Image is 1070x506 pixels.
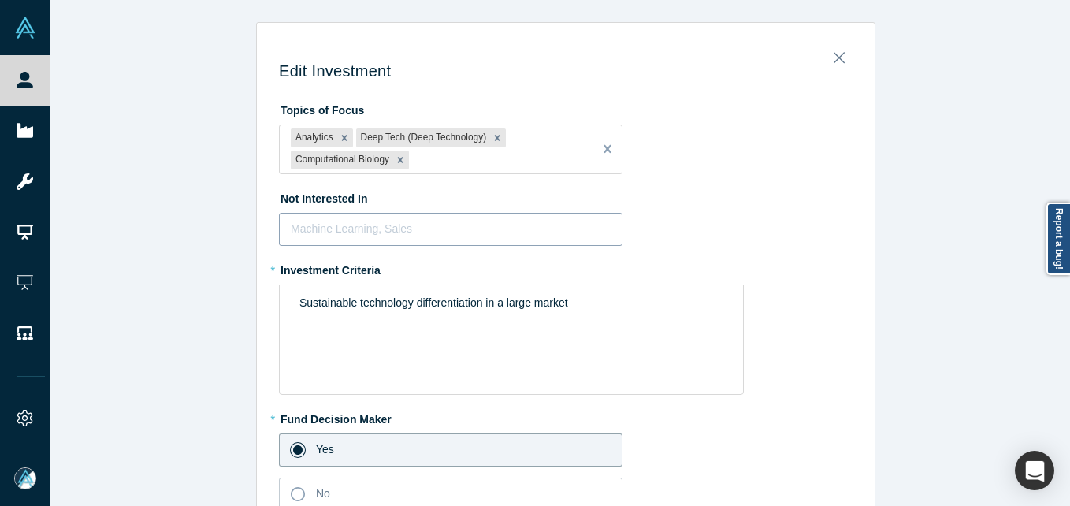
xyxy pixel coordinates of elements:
[291,151,392,169] div: Computational Biology
[489,128,506,147] div: Remove Deep Tech (Deep Technology)
[316,443,334,456] span: Yes
[356,128,489,147] div: Deep Tech (Deep Technology)
[316,487,330,500] span: No
[299,296,568,309] span: Sustainable technology differentiation in a large market
[290,290,734,316] div: rdw-editor
[823,43,856,65] button: Close
[336,128,353,147] div: Remove Analytics
[14,467,36,489] img: Mia Scott's Account
[14,17,36,39] img: Alchemist Vault Logo
[1046,203,1070,275] a: Report a bug!
[291,128,336,147] div: Analytics
[279,61,853,80] h3: Edit Investment
[279,285,744,395] div: rdw-wrapper
[392,151,409,169] div: Remove Computational Biology
[279,406,853,428] label: Fund Decision Maker
[279,97,853,119] label: Topics of Focus
[279,257,853,279] label: Investment Criteria
[279,185,853,207] label: Not Interested In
